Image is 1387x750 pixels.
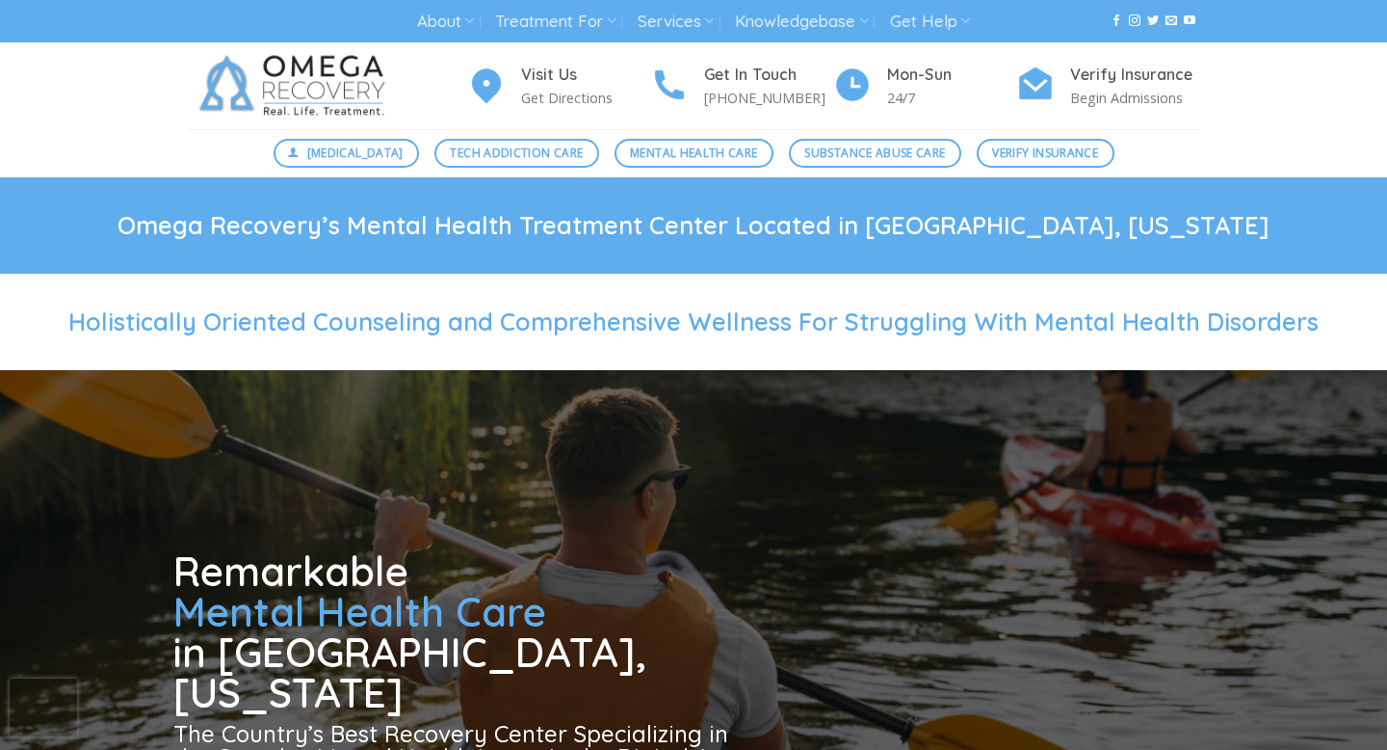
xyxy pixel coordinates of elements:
[704,63,833,88] h4: Get In Touch
[789,139,961,168] a: Substance Abuse Care
[1129,14,1140,28] a: Follow on Instagram
[735,4,868,40] a: Knowledgebase
[638,4,714,40] a: Services
[417,4,474,40] a: About
[1070,87,1199,109] p: Begin Admissions
[188,42,405,129] img: Omega Recovery
[650,63,833,110] a: Get In Touch [PHONE_NUMBER]
[467,63,650,110] a: Visit Us Get Directions
[887,87,1016,109] p: 24/7
[434,139,599,168] a: Tech Addiction Care
[804,144,945,162] span: Substance Abuse Care
[307,144,404,162] span: [MEDICAL_DATA]
[1147,14,1159,28] a: Follow on Twitter
[1184,14,1195,28] a: Follow on YouTube
[450,144,583,162] span: Tech Addiction Care
[887,63,1016,88] h4: Mon-Sun
[521,87,650,109] p: Get Directions
[10,679,77,737] iframe: reCAPTCHA
[521,63,650,88] h4: Visit Us
[1070,63,1199,88] h4: Verify Insurance
[890,4,970,40] a: Get Help
[68,307,1319,336] span: Holistically Oriented Counseling and Comprehensive Wellness For Struggling With Mental Health Dis...
[1016,63,1199,110] a: Verify Insurance Begin Admissions
[173,586,546,637] span: Mental Health Care
[704,87,833,109] p: [PHONE_NUMBER]
[630,144,757,162] span: Mental Health Care
[992,144,1098,162] span: Verify Insurance
[274,139,420,168] a: [MEDICAL_DATA]
[615,139,773,168] a: Mental Health Care
[173,551,746,713] h1: Remarkable in [GEOGRAPHIC_DATA], [US_STATE]
[977,139,1114,168] a: Verify Insurance
[1165,14,1177,28] a: Send us an email
[1111,14,1122,28] a: Follow on Facebook
[495,4,615,40] a: Treatment For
